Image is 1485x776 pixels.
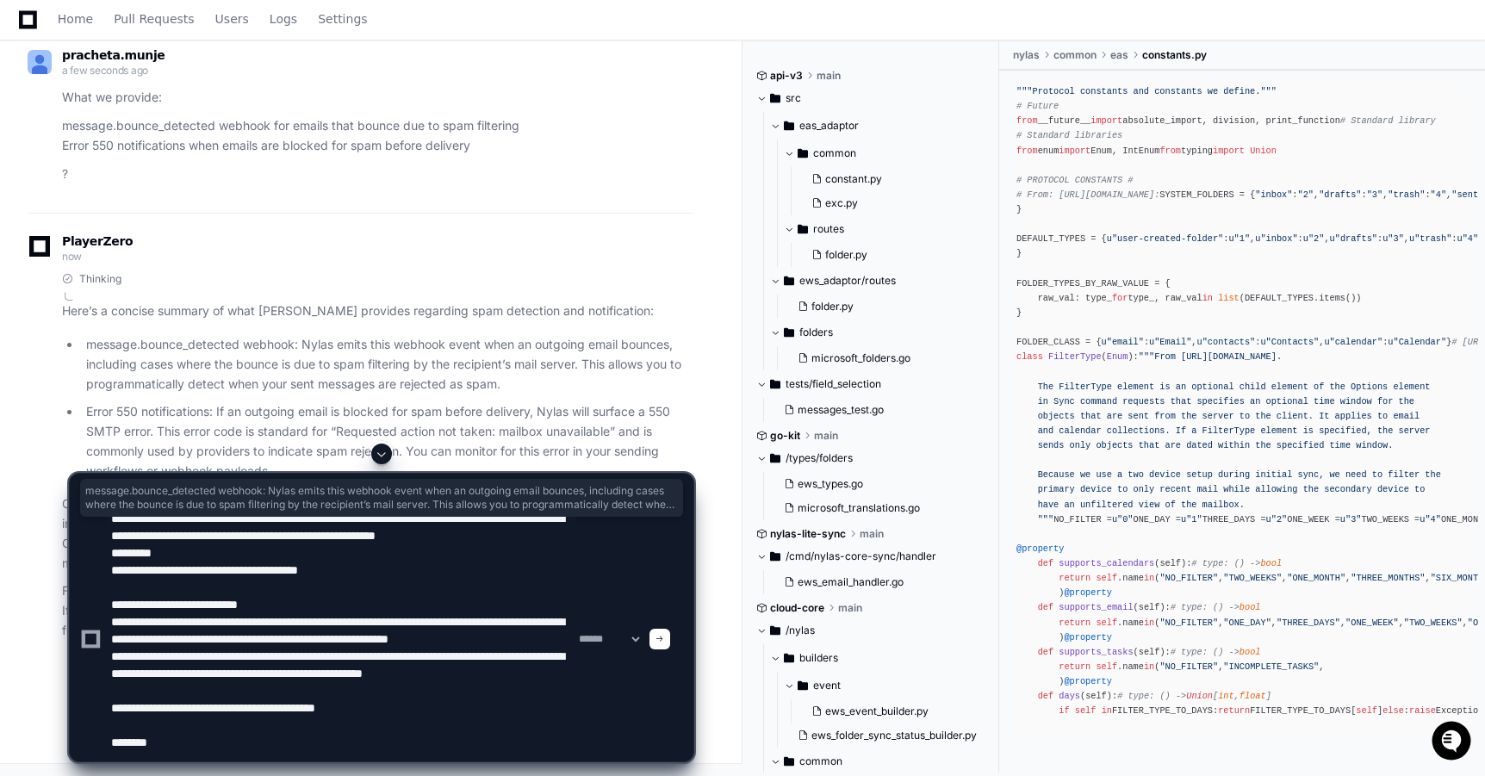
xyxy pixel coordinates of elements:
span: "3" [1367,189,1382,199]
span: """Protocol constants and constants we define.""" [1016,86,1277,96]
button: constant.py [805,167,976,191]
a: Powered byPylon [121,180,208,194]
span: u"email" [1102,337,1144,347]
span: routes [813,222,844,236]
svg: Directory [770,374,780,394]
span: from [1016,115,1038,126]
span: from [1016,145,1038,155]
span: constant.py [825,172,882,186]
span: from [1159,145,1181,155]
span: u"user-created-folder" [1107,233,1224,244]
span: eas_adaptor [799,119,859,133]
button: microsoft_folders.go [791,346,976,370]
span: u"contacts" [1197,337,1256,347]
p: ? [62,165,693,184]
span: FilterType [1048,351,1102,362]
button: ews_adaptor/routes [770,267,986,295]
span: pracheta.munje [62,48,165,62]
span: Pylon [171,181,208,194]
span: # Standard library [1340,115,1436,126]
svg: Directory [798,143,808,164]
span: u"3" [1382,233,1404,244]
button: messages_test.go [777,398,976,422]
span: src [786,91,801,105]
svg: Directory [798,219,808,239]
span: common [813,146,856,160]
span: Logs [270,14,297,24]
p: Here’s a concise summary of what [PERSON_NAME] provides regarding spam detection and notification: [62,301,693,321]
span: Pull Requests [114,14,194,24]
span: """From [URL][DOMAIN_NAME]. The FilterType element is an optional child element of the Options el... [1016,351,1441,524]
span: import [1213,145,1245,155]
span: "sent" [1451,189,1483,199]
button: folder.py [805,243,976,267]
span: PlayerZero [62,236,133,246]
span: nylas [1013,48,1040,62]
span: # Standard libraries [1016,130,1122,140]
span: Home [58,14,93,24]
span: u"Calendar" [1388,337,1446,347]
button: common [784,140,986,167]
span: folders [799,326,833,339]
span: list [1218,292,1240,302]
span: # PROTOCOL CONSTANTS # [1016,174,1134,184]
span: exc.py [825,196,858,210]
span: eas [1110,48,1128,62]
span: class [1016,351,1043,362]
span: import [1090,115,1122,126]
span: u"calendar" [1324,337,1382,347]
span: tests/field_selection [786,377,881,391]
span: Union [1250,145,1277,155]
p: message.bounce_detected webhook for emails that bounce due to spam filtering Error 550 notificati... [62,116,693,156]
span: u"drafts" [1330,233,1377,244]
span: "trash" [1388,189,1425,199]
span: folder.py [811,300,854,314]
span: u"Contacts" [1260,337,1319,347]
span: microsoft_folders.go [811,351,910,365]
span: in [1202,292,1213,302]
span: Users [215,14,249,24]
img: PlayerZero [17,17,52,52]
span: folder.py [825,248,867,262]
span: ews_adaptor/routes [799,274,896,288]
svg: Directory [784,270,794,291]
span: u"4" [1457,233,1478,244]
span: common [1053,48,1097,62]
span: messages_test.go [798,403,884,417]
span: import [1059,145,1090,155]
span: main [817,69,841,83]
button: folder.py [791,295,976,319]
span: main [814,429,838,443]
button: routes [784,215,986,243]
span: u"inbox" [1255,233,1297,244]
span: message.bounce_detected webhook: Nylas emits this webhook event when an outgoing email bounces, i... [85,484,678,512]
span: "2" [1298,189,1314,199]
span: "4" [1431,189,1446,199]
span: Enum [1107,351,1128,362]
span: api-v3 [770,69,803,83]
div: We're available if you need us! [59,146,218,159]
div: Welcome [17,69,314,96]
span: # From: [URL][DOMAIN_NAME]: [1016,189,1159,199]
span: Settings [318,14,367,24]
span: Thinking [79,272,121,286]
iframe: Open customer support [1430,719,1476,766]
button: Start new chat [293,133,314,154]
span: u"Email" [1149,337,1191,347]
span: for [1112,292,1128,302]
p: Error 550 notifications: If an outgoing email is blocked for spam before delivery, Nylas will sur... [86,402,693,481]
button: folders [770,319,986,346]
svg: Directory [770,88,780,109]
span: u"trash" [1409,233,1451,244]
span: constants.py [1142,48,1207,62]
span: now [62,250,82,263]
p: message.bounce_detected webhook: Nylas emits this webhook event when an outgoing email bounces, i... [86,335,693,394]
span: "drafts" [1319,189,1361,199]
span: u"1" [1228,233,1250,244]
p: What we provide: [62,88,693,108]
svg: Directory [784,115,794,136]
span: a few seconds ago [62,64,148,77]
button: tests/field_selection [756,370,986,398]
img: ALV-UjU-Uivu_cc8zlDcn2c9MNEgVYayUocKx0gHV_Yy_SMunaAAd7JZxK5fgww1Mi-cdUJK5q-hvUHnPErhbMG5W0ta4bF9-... [28,50,52,74]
